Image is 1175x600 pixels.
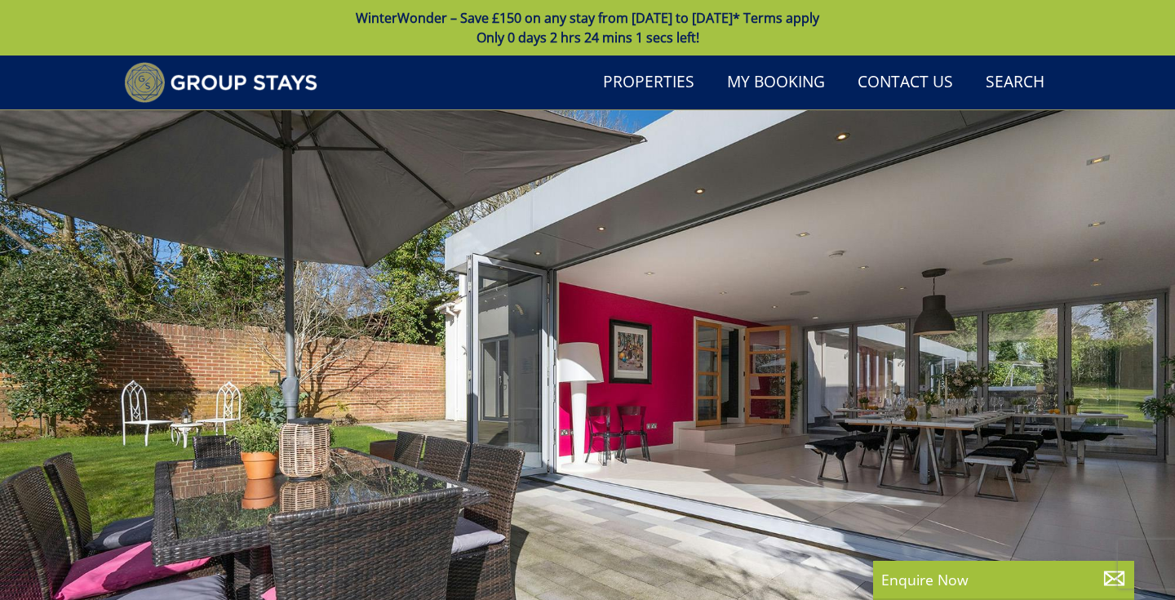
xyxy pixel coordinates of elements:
p: Enquire Now [881,569,1126,590]
a: Search [979,64,1051,101]
img: Group Stays [124,62,317,103]
span: Only 0 days 2 hrs 24 mins 1 secs left! [477,29,699,47]
a: Properties [596,64,701,101]
a: My Booking [721,64,831,101]
a: Contact Us [851,64,960,101]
